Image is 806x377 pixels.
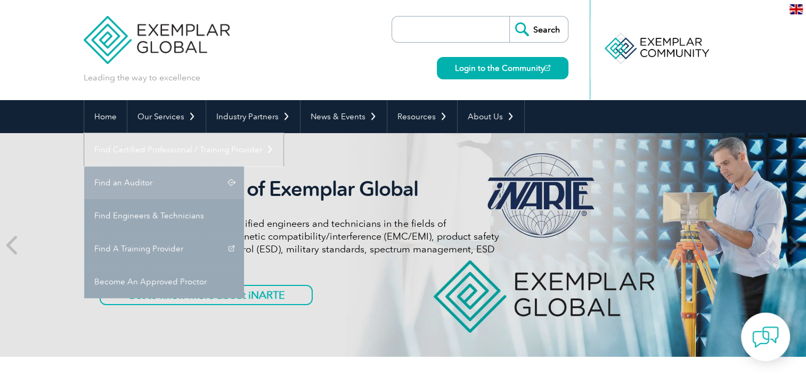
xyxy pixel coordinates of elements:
[84,166,244,199] a: Find an Auditor
[509,17,568,42] input: Search
[84,72,200,84] p: Leading the way to excellence
[100,217,499,268] p: iNARTE certifications are for qualified engineers and technicians in the fields of telecommunicat...
[100,177,499,201] h2: iNARTE is a Part of Exemplar Global
[752,324,779,350] img: contact-chat.png
[84,265,244,298] a: Become An Approved Proctor
[300,100,387,133] a: News & Events
[127,100,206,133] a: Our Services
[84,133,283,166] a: Find Certified Professional / Training Provider
[84,100,127,133] a: Home
[84,232,244,265] a: Find A Training Provider
[206,100,300,133] a: Industry Partners
[789,4,803,14] img: en
[544,65,550,71] img: open_square.png
[84,199,244,232] a: Find Engineers & Technicians
[437,57,568,79] a: Login to the Community
[387,100,457,133] a: Resources
[458,100,524,133] a: About Us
